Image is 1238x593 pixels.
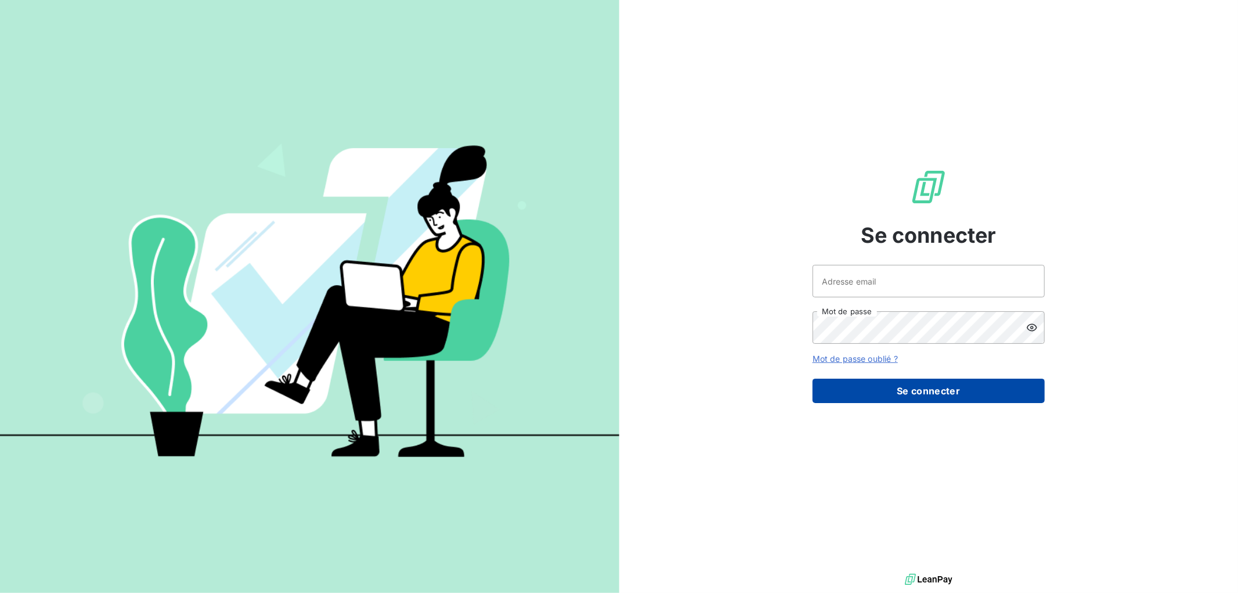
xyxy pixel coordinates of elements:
a: Mot de passe oublié ? [813,354,898,364]
button: Se connecter [813,379,1045,403]
span: Se connecter [861,220,997,251]
input: placeholder [813,265,1045,297]
img: logo [905,571,952,588]
img: Logo LeanPay [910,168,947,206]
